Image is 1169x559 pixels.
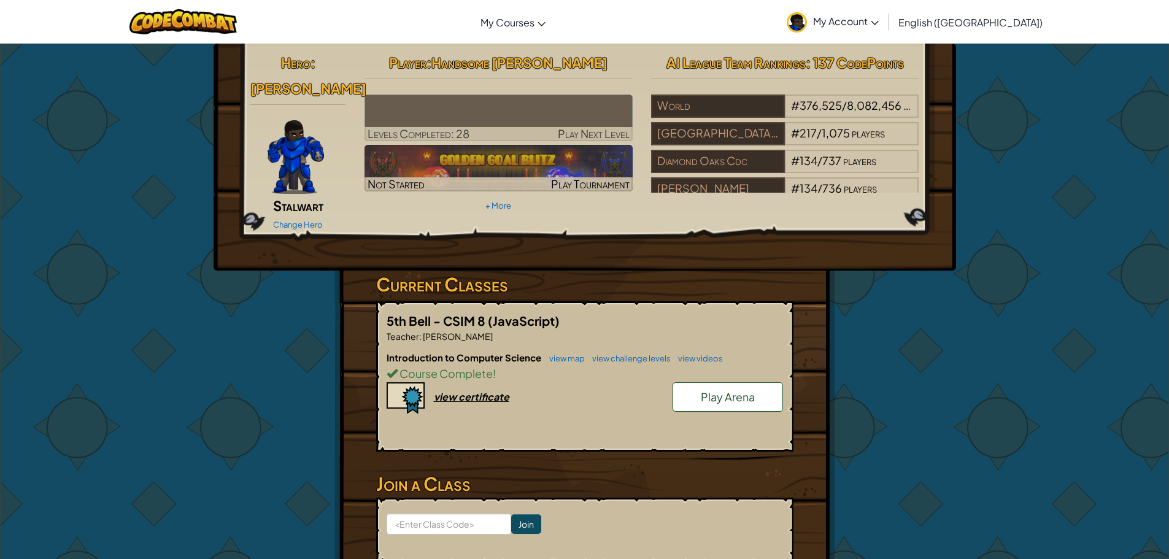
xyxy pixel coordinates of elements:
a: [PERSON_NAME]#134/736players [651,189,919,203]
a: view challenge levels [586,353,671,363]
div: [GEOGRAPHIC_DATA] Career Campuses [651,122,785,145]
span: Player [389,54,426,71]
span: (JavaScript) [488,313,560,328]
span: 134 [800,181,817,195]
input: <Enter Class Code> [387,514,511,534]
span: # [791,126,800,140]
a: English ([GEOGRAPHIC_DATA]) [892,6,1049,39]
span: 217 [800,126,817,140]
span: Hero [281,54,311,71]
span: : [419,331,422,342]
span: Course Complete [398,366,493,380]
input: Join [511,514,541,534]
a: My Account [781,2,885,41]
span: / [842,98,847,112]
img: Gordon-selection-pose.png [268,120,324,194]
span: # [791,153,800,168]
span: Handsome [PERSON_NAME] [431,54,608,71]
span: Play Arena [701,390,755,404]
a: World#376,525/8,082,456players [651,106,919,120]
img: certificate-icon.png [387,382,425,414]
span: 5th Bell - CSIM 8 [387,313,488,328]
div: view certificate [434,390,509,403]
span: / [817,126,822,140]
span: ! [493,366,496,380]
a: view certificate [387,390,509,403]
span: My Account [813,15,879,28]
a: Play Next Level [365,94,633,141]
a: [GEOGRAPHIC_DATA] Career Campuses#217/1,075players [651,134,919,148]
span: Introduction to Computer Science [387,352,543,363]
img: Golden Goal [365,145,633,191]
span: Play Tournament [551,177,630,191]
span: AI League Team Rankings [666,54,806,71]
div: World [651,94,785,118]
span: 134 [800,153,817,168]
span: 736 [822,181,842,195]
a: + More [485,201,511,210]
span: 8,082,456 [847,98,901,112]
a: Change Hero [273,220,323,229]
span: : [311,54,315,71]
img: avatar [787,12,807,33]
span: 376,525 [800,98,842,112]
div: [PERSON_NAME] [651,177,785,201]
span: # [791,98,800,112]
div: Diamond Oaks Cdc [651,150,785,173]
span: players [843,153,876,168]
span: players [852,126,885,140]
a: Not StartedPlay Tournament [365,145,633,191]
span: Teacher [387,331,419,342]
span: / [817,153,822,168]
span: 1,075 [822,126,850,140]
span: Stalwart [273,197,323,214]
span: players [844,181,877,195]
span: : 137 CodePoints [806,54,904,71]
span: Levels Completed: 28 [368,126,469,141]
span: / [817,181,822,195]
a: view map [543,353,585,363]
a: view videos [672,353,723,363]
span: # [791,181,800,195]
span: : [426,54,431,71]
span: [PERSON_NAME] [250,80,366,97]
h3: Join a Class [376,470,793,498]
a: Diamond Oaks Cdc#134/737players [651,161,919,175]
span: 737 [822,153,841,168]
h3: Current Classes [376,271,793,298]
span: [PERSON_NAME] [422,331,493,342]
span: Play Next Level [558,126,630,141]
span: My Courses [480,16,534,29]
span: Not Started [368,177,425,191]
span: English ([GEOGRAPHIC_DATA]) [898,16,1043,29]
a: My Courses [474,6,552,39]
img: CodeCombat logo [129,9,237,34]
